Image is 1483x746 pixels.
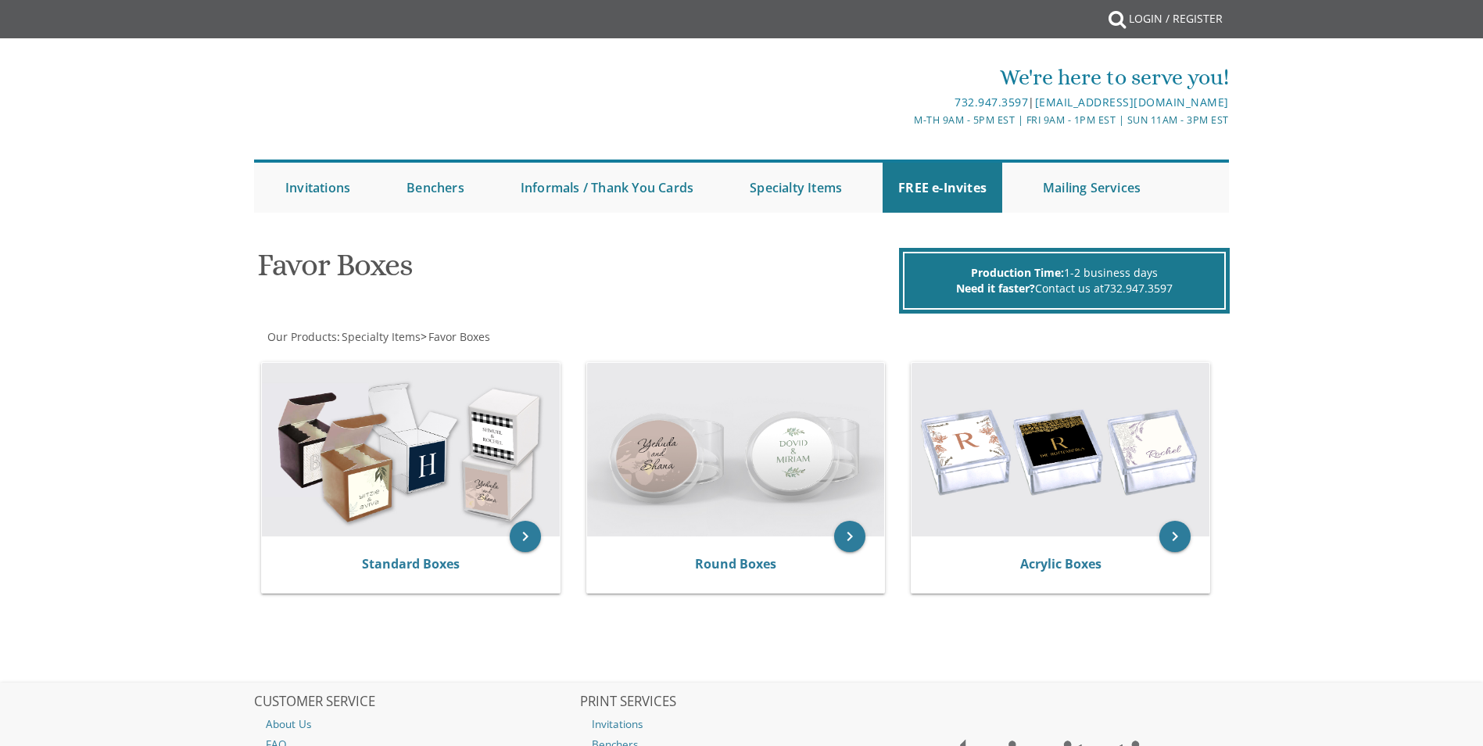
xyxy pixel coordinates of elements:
a: Favor Boxes [427,329,490,344]
a: keyboard_arrow_right [834,521,865,552]
a: Acrylic Boxes [1020,555,1102,572]
a: 732.947.3597 [955,95,1028,109]
div: | [580,93,1229,112]
img: Acrylic Boxes [912,363,1209,536]
a: Benchers [391,163,480,213]
div: We're here to serve you! [580,62,1229,93]
div: 1-2 business days Contact us at [903,252,1226,310]
a: Specialty Items [340,329,421,344]
div: : [254,329,742,345]
span: Specialty Items [342,329,421,344]
a: FREE e-Invites [883,163,1002,213]
div: M-Th 9am - 5pm EST | Fri 9am - 1pm EST | Sun 11am - 3pm EST [580,112,1229,128]
span: Need it faster? [956,281,1035,296]
a: Round Boxes [695,555,776,572]
h2: CUSTOMER SERVICE [254,694,578,710]
a: keyboard_arrow_right [510,521,541,552]
h1: Favor Boxes [257,248,895,294]
a: Mailing Services [1027,163,1156,213]
a: Invitations [580,714,904,734]
a: 732.947.3597 [1104,281,1173,296]
img: Standard Boxes [262,363,560,536]
a: Our Products [266,329,337,344]
a: keyboard_arrow_right [1159,521,1191,552]
a: Standard Boxes [362,555,460,572]
span: > [421,329,490,344]
img: Round Boxes [587,363,885,536]
a: Informals / Thank You Cards [505,163,709,213]
a: Specialty Items [734,163,858,213]
a: About Us [254,714,578,734]
a: [EMAIL_ADDRESS][DOMAIN_NAME] [1035,95,1229,109]
h2: PRINT SERVICES [580,694,904,710]
a: Invitations [270,163,366,213]
span: Production Time: [971,265,1064,280]
span: Favor Boxes [428,329,490,344]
